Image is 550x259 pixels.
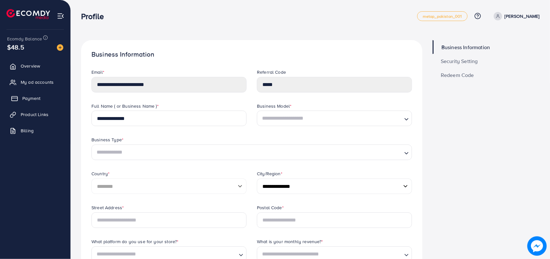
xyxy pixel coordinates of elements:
span: $48.5 [7,42,24,52]
input: Search for option [260,113,402,124]
img: menu [57,12,64,20]
a: My ad accounts [5,76,66,89]
a: Payment [5,92,66,105]
span: Ecomdy Balance [7,36,42,42]
span: Payment [22,95,40,102]
label: Street Address [91,204,124,211]
label: Email [91,69,104,75]
div: Search for option [91,145,412,160]
img: image [527,236,547,256]
a: Overview [5,59,66,72]
a: metap_pakistan_001 [417,11,468,21]
span: Security Setting [441,59,478,64]
label: Full Name ( or Business Name ) [91,103,159,109]
span: Billing [21,127,34,134]
label: Postal Code [257,204,284,211]
a: Product Links [5,108,66,121]
a: [PERSON_NAME] [491,12,540,20]
h1: Business Information [91,50,412,59]
label: Referral Code [257,69,286,75]
span: Product Links [21,111,48,118]
label: City/Region [257,170,282,177]
label: Business Model [257,103,291,109]
img: logo [6,9,50,19]
span: metap_pakistan_001 [423,14,462,18]
label: What platform do you use for your store? [91,238,179,245]
label: Country [91,170,110,177]
a: Billing [5,124,66,137]
div: Search for option [257,111,412,126]
p: [PERSON_NAME] [505,12,540,20]
span: Redeem Code [441,72,474,78]
label: What is your monthly revenue? [257,238,323,245]
img: image [57,44,63,51]
h3: Profile [81,12,109,21]
input: Search for option [94,146,402,158]
span: Overview [21,63,40,69]
label: Business Type [91,136,123,143]
span: Business Information [441,45,490,50]
span: My ad accounts [21,79,54,85]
